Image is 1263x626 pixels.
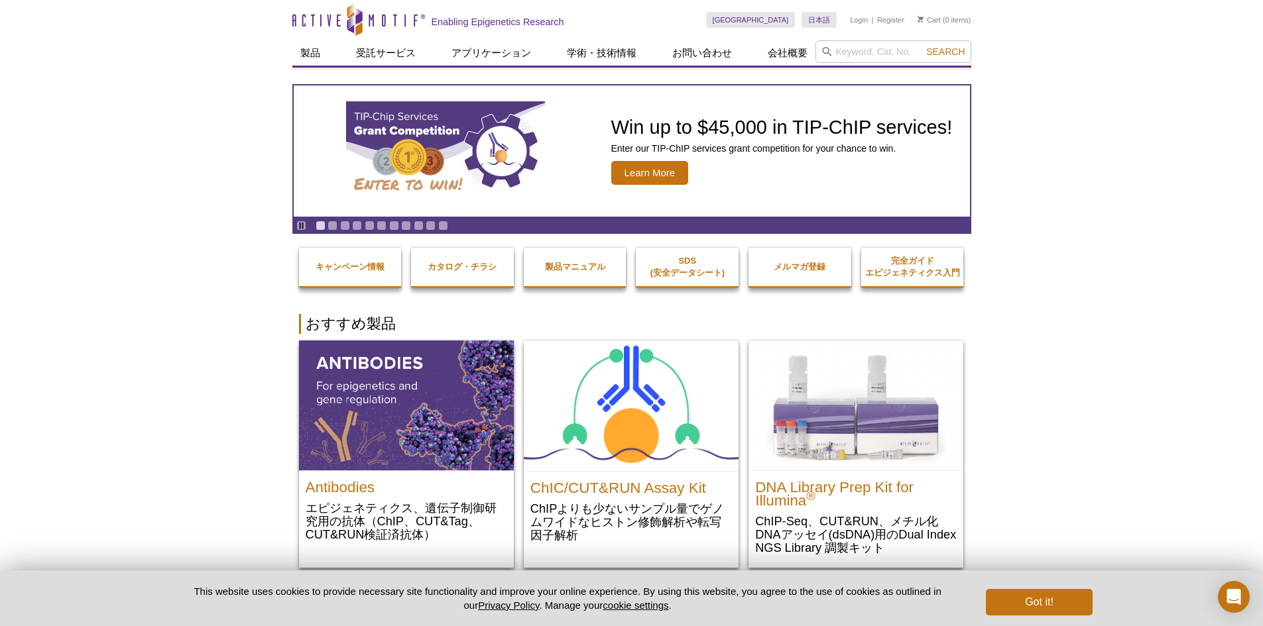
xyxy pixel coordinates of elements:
sup: ® [806,489,815,503]
li: (0 items) [918,12,971,28]
a: 日本語 [802,12,837,28]
a: Go to slide 10 [426,221,436,231]
a: Cart [918,15,941,25]
a: Go to slide 8 [401,221,411,231]
h2: Win up to $45,000 in TIP-ChIP services! [611,117,953,137]
a: 製品マニュアル [524,248,627,286]
button: cookie settings [603,600,668,611]
strong: 製品マニュアル [545,262,605,272]
p: This website uses cookies to provide necessary site functionality and improve your online experie... [171,584,965,612]
a: アプリケーション [444,40,539,66]
a: お問い合わせ [664,40,740,66]
a: 学術・技術情報 [559,40,644,66]
strong: 完全ガイド エピジェネティクス入門 [865,256,960,278]
strong: メルマガ登録 [774,262,825,272]
a: キャンペーン情報 [299,248,402,286]
a: 会社概要 [760,40,815,66]
span: Search [926,46,965,57]
a: Go to slide 3 [340,221,350,231]
span: Learn More [611,161,689,185]
a: Go to slide 4 [352,221,362,231]
strong: カタログ・チラシ [428,262,497,272]
img: DNA Library Prep Kit for Illumina [749,340,963,470]
p: ChIP-Seq、CUT&RUN、メチル化DNAアッセイ(dsDNA)用のDual Index NGS Library 調製キット [755,514,957,554]
a: 受託サービス [348,40,424,66]
a: 完全ガイドエピジェネティクス入門 [861,242,964,292]
input: Keyword, Cat. No. [815,40,971,63]
p: エピジェネティクス、遺伝子制御研究用の抗体（ChIP、CUT&Tag、CUT&RUN検証済抗体） [306,501,507,541]
a: All Antibodies Antibodies エピジェネティクス、遺伝子制御研究用の抗体（ChIP、CUT&Tag、CUT&RUN検証済抗体） [299,340,514,554]
a: [GEOGRAPHIC_DATA] [706,12,796,28]
button: Search [922,46,969,58]
a: 製品 [292,40,328,66]
a: TIP-ChIP Services Grant Competition Win up to $45,000 in TIP-ChIP services! Enter our TIP-ChIP se... [294,85,970,217]
div: Open Intercom Messenger [1218,581,1250,613]
img: Your Cart [918,16,924,23]
button: Got it! [986,589,1092,615]
article: TIP-ChIP Services Grant Competition [294,85,970,217]
a: SDS(安全データシート) [636,242,739,292]
a: Toggle autoplay [296,221,306,231]
h2: Enabling Epigenetics Research [432,16,564,28]
a: Go to slide 1 [316,221,326,231]
p: Enter our TIP-ChIP services grant competition for your chance to win. [611,142,953,154]
a: Go to slide 6 [377,221,387,231]
li: | [872,12,874,28]
h2: ChIC/CUT&RUN Assay Kit [530,475,732,495]
a: Go to slide 7 [389,221,399,231]
h2: Antibodies [306,474,507,494]
h2: おすすめ製品 [299,314,965,334]
strong: SDS (安全データシート) [650,256,725,278]
a: Go to slide 5 [365,221,375,231]
img: All Antibodies [299,340,514,470]
strong: キャンペーン情報 [316,262,385,272]
a: ChIC/CUT&RUN Assay Kit ChIC/CUT&RUN Assay Kit ChIPよりも少ないサンプル量でゲノムワイドなヒストン修飾解析や転写因子解析 [524,340,739,555]
a: Go to slide 11 [438,221,448,231]
a: メルマガ登録 [749,248,851,286]
a: Go to slide 9 [414,221,424,231]
h2: DNA Library Prep Kit for Illumina [755,474,957,507]
img: ChIC/CUT&RUN Assay Kit [524,340,739,471]
a: Privacy Policy [478,600,539,611]
img: TIP-ChIP Services Grant Competition [346,101,545,201]
a: DNA Library Prep Kit for Illumina DNA Library Prep Kit for Illumina® ChIP-Seq、CUT&RUN、メチル化DNAアッセイ... [749,340,963,568]
a: Go to slide 2 [328,221,337,231]
p: ChIPよりも少ないサンプル量でゲノムワイドなヒストン修飾解析や転写因子解析 [530,501,732,542]
a: Login [850,15,868,25]
a: Register [877,15,904,25]
a: カタログ・チラシ [411,248,514,286]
